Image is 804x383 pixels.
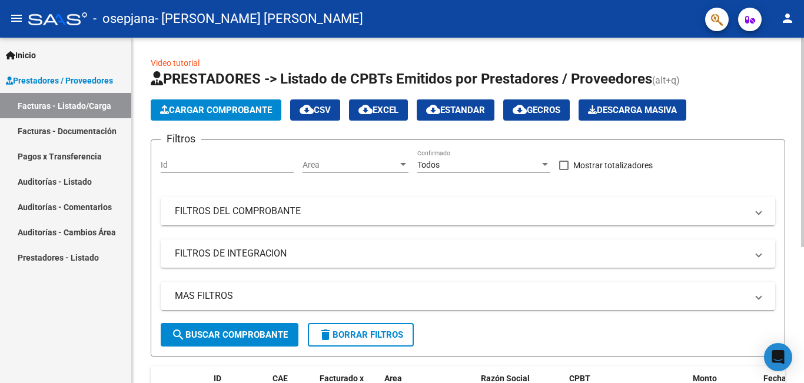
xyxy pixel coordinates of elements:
span: Prestadores / Proveedores [6,74,113,87]
span: CAE [273,374,288,383]
mat-icon: cloud_download [513,102,527,116]
mat-icon: person [780,11,795,25]
mat-icon: menu [9,11,24,25]
button: Descarga Masiva [579,99,686,121]
span: Buscar Comprobante [171,329,288,340]
div: Open Intercom Messenger [764,343,792,371]
span: CPBT [569,374,590,383]
mat-icon: search [171,328,185,342]
span: - [PERSON_NAME] [PERSON_NAME] [155,6,363,32]
mat-panel-title: FILTROS DE INTEGRACION [175,247,747,260]
span: Estandar [426,105,485,115]
h3: Filtros [161,131,201,147]
span: Mostrar totalizadores [573,158,653,172]
span: CSV [300,105,331,115]
span: ID [214,374,221,383]
span: Razón Social [481,374,530,383]
span: Descarga Masiva [588,105,677,115]
button: Gecros [503,99,570,121]
mat-icon: delete [318,328,333,342]
span: Monto [693,374,717,383]
span: Area [303,160,398,170]
mat-icon: cloud_download [358,102,373,116]
mat-panel-title: FILTROS DEL COMPROBANTE [175,205,747,218]
a: Video tutorial [151,58,200,68]
mat-expansion-panel-header: FILTROS DEL COMPROBANTE [161,197,775,225]
button: Cargar Comprobante [151,99,281,121]
span: (alt+q) [652,75,680,86]
button: CSV [290,99,340,121]
span: - osepjana [93,6,155,32]
span: EXCEL [358,105,398,115]
button: Borrar Filtros [308,323,414,347]
mat-expansion-panel-header: MAS FILTROS [161,282,775,310]
span: Area [384,374,402,383]
mat-panel-title: MAS FILTROS [175,289,747,302]
button: Estandar [417,99,494,121]
span: Inicio [6,49,36,62]
span: Todos [417,160,440,169]
span: Cargar Comprobante [160,105,272,115]
mat-icon: cloud_download [300,102,314,116]
span: PRESTADORES -> Listado de CPBTs Emitidos por Prestadores / Proveedores [151,71,652,87]
button: Buscar Comprobante [161,323,298,347]
mat-icon: cloud_download [426,102,440,116]
button: EXCEL [349,99,408,121]
span: Gecros [513,105,560,115]
mat-expansion-panel-header: FILTROS DE INTEGRACION [161,239,775,268]
app-download-masive: Descarga masiva de comprobantes (adjuntos) [579,99,686,121]
span: Borrar Filtros [318,329,403,340]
